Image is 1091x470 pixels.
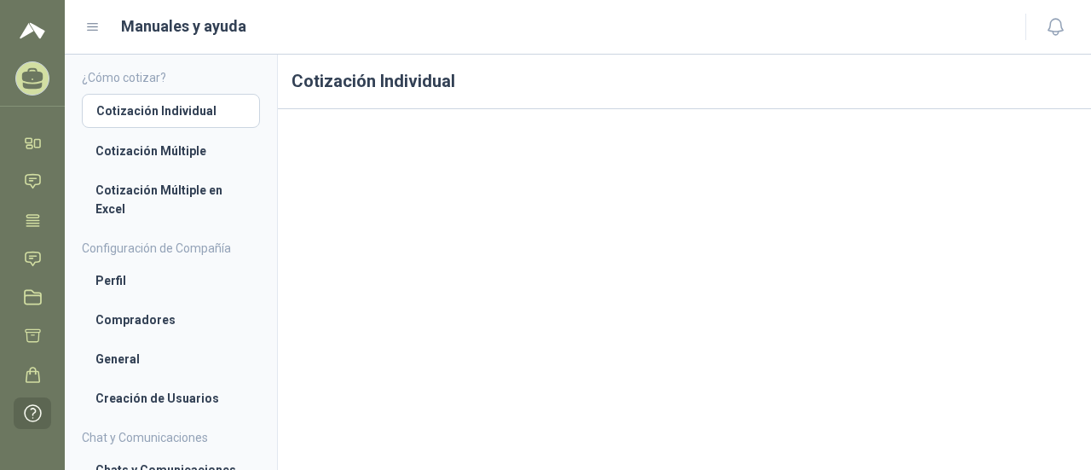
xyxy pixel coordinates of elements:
li: Cotización Múltiple en Excel [95,181,246,218]
h4: Chat y Comunicaciones [82,428,260,447]
a: Compradores [82,304,260,336]
li: Perfil [95,271,246,290]
li: Cotización Múltiple [95,142,246,160]
img: Logo peakr [20,20,45,41]
li: Cotización Individual [96,102,245,120]
h4: Configuración de Compañía [82,239,260,258]
h1: Manuales y ayuda [121,15,246,38]
a: Perfil [82,264,260,297]
li: Creación de Usuarios [95,389,246,408]
a: Cotización Individual [82,94,260,128]
h4: ¿Cómo cotizar? [82,68,260,87]
a: Cotización Múltiple [82,135,260,167]
a: Cotización Múltiple en Excel [82,174,260,225]
a: General [82,343,260,375]
li: Compradores [95,310,246,329]
a: Creación de Usuarios [82,382,260,415]
li: General [95,350,246,368]
h1: Cotización Individual [278,55,1091,109]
